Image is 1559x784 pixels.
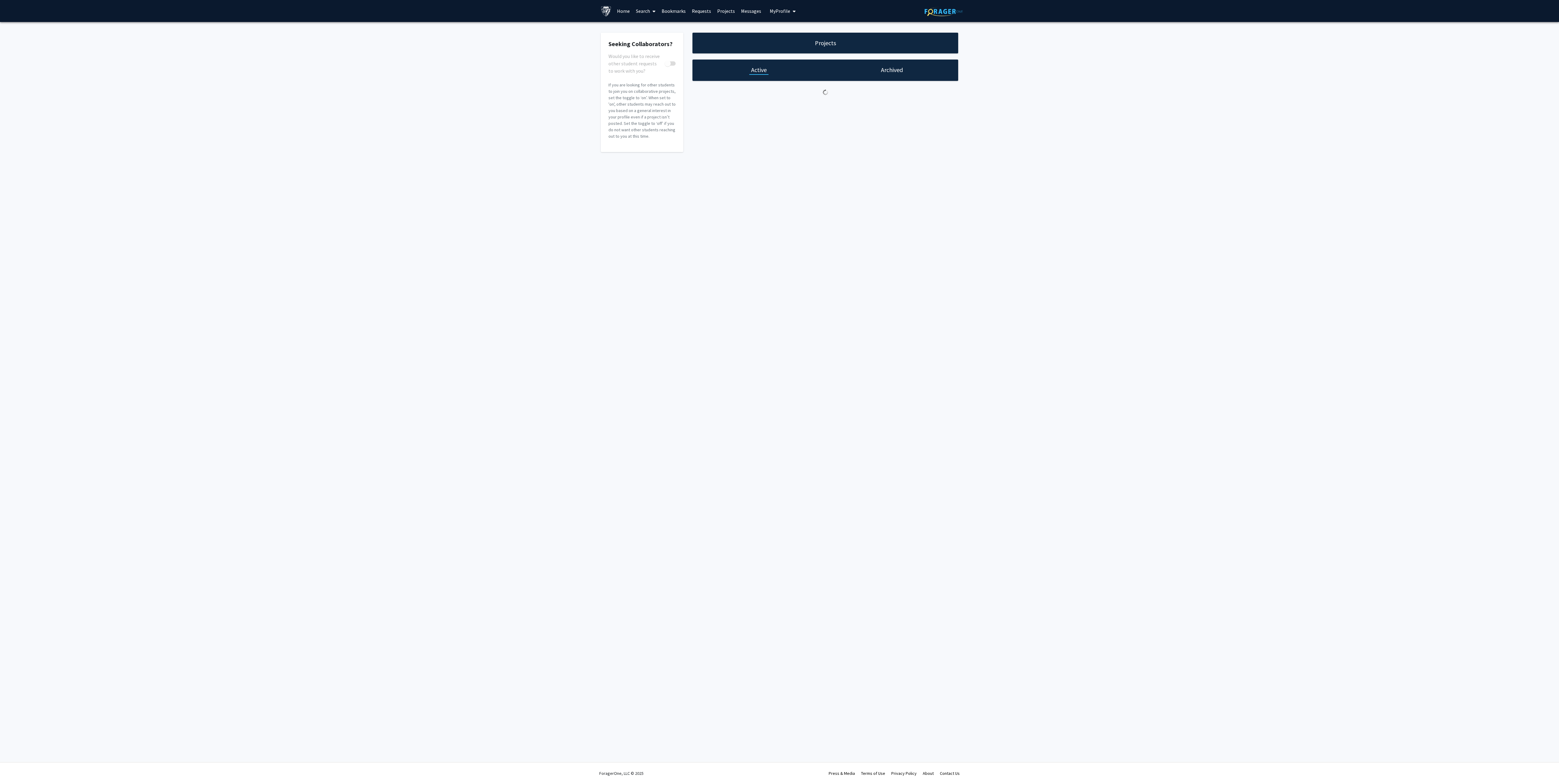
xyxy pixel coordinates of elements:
iframe: Chat [5,757,26,779]
a: Contact Us [940,771,960,776]
a: Home [614,0,633,22]
h2: Seeking Collaborators? [608,40,676,48]
a: Press & Media [829,771,855,776]
h1: Archived [881,66,903,74]
span: Would you like to receive other student requests to work with you? [608,53,662,74]
h1: Active [751,66,767,74]
a: Messages [738,0,764,22]
img: ForagerOne Logo [925,7,963,16]
p: If you are looking for other students to join you on collaborative projects, set the toggle to ‘o... [608,82,676,140]
img: Johns Hopkins University Logo [601,6,612,16]
div: ForagerOne, LLC © 2025 [599,763,644,784]
a: Bookmarks [659,0,689,22]
a: Search [633,0,659,22]
a: Terms of Use [861,771,885,776]
span: My Profile [770,8,790,14]
a: About [923,771,934,776]
h1: Projects [815,39,836,47]
a: Privacy Policy [891,771,917,776]
a: Requests [689,0,714,22]
img: Loading [820,87,831,98]
a: Projects [714,0,738,22]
